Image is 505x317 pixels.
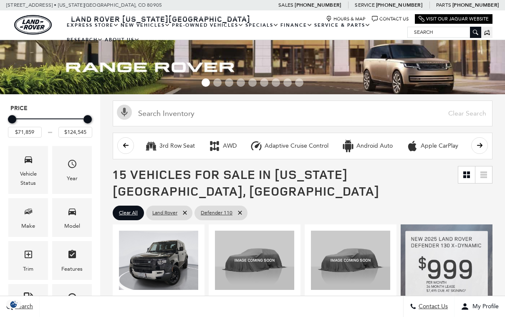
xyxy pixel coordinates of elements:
span: Go to slide 9 [295,78,303,87]
span: Go to slide 5 [248,78,257,87]
section: Click to Open Cookie Consent Modal [4,300,23,309]
span: Make [23,204,33,221]
div: FeaturesFeatures [52,241,92,280]
div: Minimum Price [8,115,16,123]
a: [PHONE_NUMBER] [452,2,499,8]
span: Model [67,204,77,221]
input: Minimum [8,127,42,138]
a: Research [66,33,104,47]
a: Visit Our Jaguar Website [419,16,489,22]
a: Contact Us [372,16,409,22]
span: Go to slide 1 [202,78,210,87]
a: EXPRESS STORE [66,18,120,33]
span: Go to slide 7 [272,78,280,87]
button: 3rd Row Seat3rd Row Seat [140,137,199,155]
div: YearYear [52,146,92,194]
span: Sales [278,2,293,8]
div: AWD [223,142,237,150]
span: Features [67,247,77,264]
div: ModelModel [52,198,92,237]
div: Vehicle Status [15,169,42,188]
input: Search [408,27,481,37]
a: [STREET_ADDRESS] • [US_STATE][GEOGRAPHIC_DATA], CO 80905 [6,2,162,8]
span: Trim [23,247,33,264]
a: [PHONE_NUMBER] [295,2,341,8]
nav: Main Navigation [66,18,407,47]
a: Specials [245,18,280,33]
div: Apple CarPlay [406,140,419,152]
span: Go to slide 3 [225,78,233,87]
span: Contact Us [417,303,448,310]
span: Go to slide 6 [260,78,268,87]
div: Year [67,174,78,183]
div: Apple CarPlay [421,142,458,150]
div: MakeMake [8,198,48,237]
div: Price [8,112,92,138]
div: AWD [208,140,221,152]
div: Model [64,221,80,231]
a: land-rover [14,15,52,35]
span: Go to slide 4 [237,78,245,87]
a: Finance [280,18,313,33]
span: Go to slide 8 [283,78,292,87]
div: Trim [23,264,33,274]
img: 2025 Land Rover Defender 110 X-Dynamic SE [311,231,390,290]
img: 2025 Land Rover Defender 110 S [119,231,198,290]
svg: Click to toggle on voice search [117,105,132,120]
div: Android Auto [356,142,393,150]
span: Year [67,157,77,174]
span: Go to slide 2 [213,78,222,87]
span: Transmission [67,290,77,307]
div: Adaptive Cruise Control [265,142,328,150]
span: Defender 110 [201,208,232,218]
span: Service [355,2,374,8]
input: Maximum [58,127,92,138]
span: Parts [436,2,451,8]
div: 3rd Row Seat [159,142,195,150]
span: Land Rover [152,208,177,218]
span: Clear All [119,208,138,218]
a: Hours & Map [326,16,366,22]
img: Land Rover [14,15,52,35]
a: Service & Parts [313,18,371,33]
div: Android Auto [342,140,354,152]
div: TrimTrim [8,241,48,280]
button: scroll left [117,137,134,154]
a: Pre-Owned Vehicles [171,18,245,33]
input: Search Inventory [113,101,492,126]
span: My Profile [469,303,499,310]
div: Maximum Price [83,115,92,123]
button: Apple CarPlayApple CarPlay [401,137,463,155]
span: 15 Vehicles for Sale in [US_STATE][GEOGRAPHIC_DATA], [GEOGRAPHIC_DATA] [113,166,379,199]
button: Open user profile menu [454,296,505,317]
img: Opt-Out Icon [4,300,23,309]
a: About Us [104,33,141,47]
button: AWDAWD [204,137,241,155]
div: Features [61,264,83,274]
a: [PHONE_NUMBER] [376,2,422,8]
button: scroll right [471,137,488,154]
div: Adaptive Cruise Control [250,140,263,152]
div: 3rd Row Seat [145,140,157,152]
div: VehicleVehicle Status [8,146,48,194]
button: Android AutoAndroid Auto [337,137,397,155]
span: Land Rover [US_STATE][GEOGRAPHIC_DATA] [71,14,250,24]
img: 2025 Land Rover Defender 110 S [215,231,294,290]
a: New Vehicles [120,18,171,33]
span: Vehicle [23,152,33,169]
span: Fueltype [23,290,33,307]
button: Adaptive Cruise ControlAdaptive Cruise Control [245,137,333,155]
div: Make [21,221,35,231]
a: Land Rover [US_STATE][GEOGRAPHIC_DATA] [66,14,255,24]
h5: Price [10,105,90,112]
